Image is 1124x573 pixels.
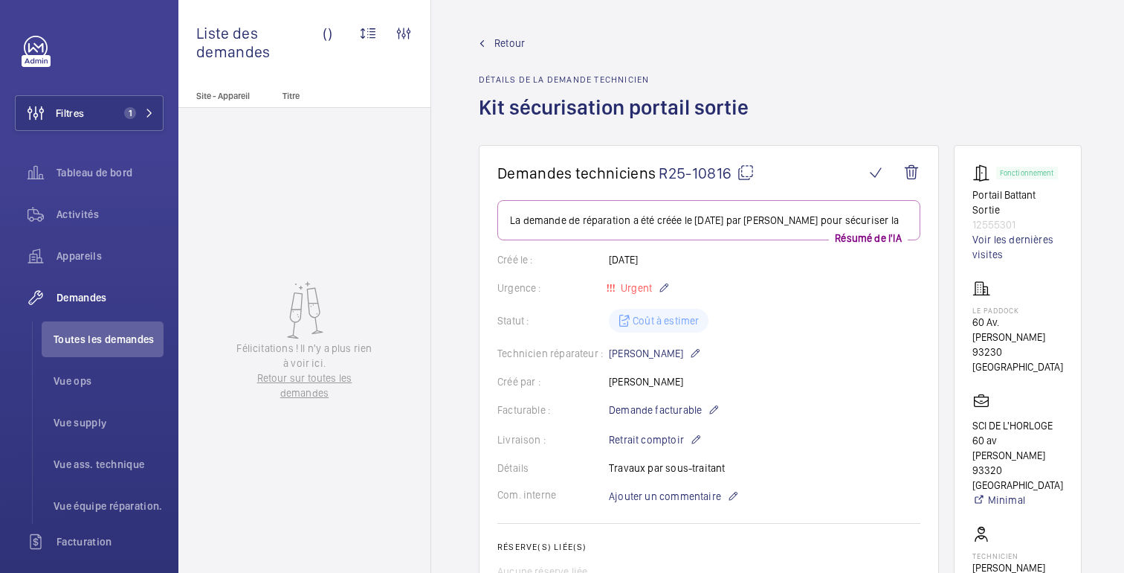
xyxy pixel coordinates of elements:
[972,420,1063,491] font: SCI DE L'HORLOGE 60 av [PERSON_NAME] 93320 [GEOGRAPHIC_DATA]
[621,282,652,294] font: Urgent
[609,404,702,416] font: Demande facturable
[235,341,375,371] p: Félicitations ! Il n'y a plus rien à voir ici.
[196,91,250,101] font: Site - Appareil
[54,417,107,429] font: Vue supply
[323,24,332,42] font: ()
[972,346,1063,373] font: 93230 [GEOGRAPHIC_DATA]
[972,493,1063,508] a: Minimal
[494,37,525,49] font: Retour
[282,91,300,101] font: Titre
[988,494,1025,506] font: Minimal
[609,434,684,446] font: Retrait comptoir
[196,24,271,61] font: Liste des demandes
[56,107,84,119] font: Filtres
[54,458,144,470] font: Vue ass. technique
[972,551,1018,560] font: Technicien
[972,164,996,182] img: automatic_door.svg
[56,250,102,262] font: Appareils
[609,490,721,502] font: Ajouter un commentaire
[54,500,163,512] font: Vue équipe réparation.
[479,95,749,120] font: Kit sécurisation portail sortie
[129,108,132,118] font: 1
[972,306,1019,315] font: Le Paddock
[56,292,107,304] font: Demandes
[510,214,899,226] font: La demande de réparation a été créée le [DATE] par [PERSON_NAME] pour sécuriser la
[972,234,1053,260] font: Voir les dernières visites
[15,95,164,131] button: Filtres1
[609,348,683,359] font: [PERSON_NAME]
[835,232,902,244] font: Résumé de l'IA
[54,375,91,387] font: Vue ops
[56,167,132,179] font: Tableau de bord
[659,164,731,182] font: R25-10816
[479,74,649,85] font: Détails de la demande technicien
[972,219,1015,231] font: 12555301
[497,542,587,552] font: Réserve(s) liée(s)
[972,232,1063,262] a: Voir les dernières visites
[235,371,375,400] a: Retour sur toutes les demandes
[497,164,656,182] font: Demandes techniciens
[56,536,112,548] font: Facturation
[1000,168,1054,177] font: Fonctionnement
[54,333,155,345] font: Toutes les demandes
[972,189,1036,216] font: Portail Battant Sortie
[56,208,99,220] font: Activités
[972,316,1045,343] font: 60 Av. [PERSON_NAME]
